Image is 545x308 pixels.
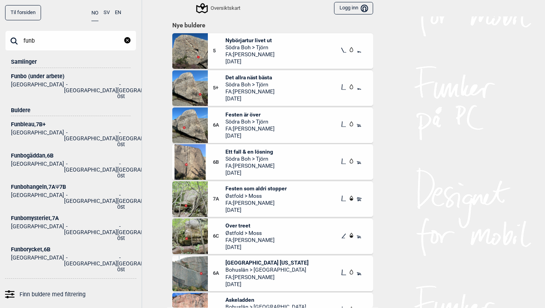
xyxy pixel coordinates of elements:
[225,74,275,81] span: Det allra näst bästa
[11,224,64,241] li: [GEOGRAPHIC_DATA]
[172,33,373,69] div: Nyborjartur livet ut5Nybörjartur livet utSödra Boh > TjörnFA:[PERSON_NAME][DATE]
[172,107,373,143] div: Festen ar over6AFesten är överSödra Boh > TjörnFA:[PERSON_NAME][DATE]
[11,184,130,190] div: Funbohangeln , 7A 7B
[11,255,64,272] li: [GEOGRAPHIC_DATA]
[64,224,117,241] li: [GEOGRAPHIC_DATA]
[64,255,117,272] li: [GEOGRAPHIC_DATA]
[213,233,226,240] span: 6C
[334,2,373,15] button: Logg inn
[213,48,226,54] span: 5
[213,159,226,166] span: 6B
[172,181,373,217] div: Festen som aldri stopper7AFesten som aldri stopperØstfold > MossFA:[PERSON_NAME][DATE]
[172,144,208,180] img: Ett fall en losning
[225,296,306,303] span: Askeladden
[172,256,373,291] div: Paris Texas6A[GEOGRAPHIC_DATA] [US_STATE]Bohuslän > [GEOGRAPHIC_DATA]FA:[PERSON_NAME][DATE]
[172,218,208,254] img: Over treet
[20,289,86,300] span: Finn buldere med filtrering
[117,255,170,272] li: [GEOGRAPHIC_DATA] öst
[172,256,208,291] img: Paris Texas
[172,107,208,143] img: Festen ar over
[11,82,64,99] li: [GEOGRAPHIC_DATA]
[117,82,170,99] li: [GEOGRAPHIC_DATA] öst
[213,270,226,277] span: 6A
[172,70,373,106] div: Det allra nast basta5+Det allra näst bästaSödra Boh > TjörnFA:[PERSON_NAME][DATE]
[225,111,275,118] span: Festen är över
[5,30,136,51] input: Søk på buldernavn, sted eller samling
[225,236,275,244] span: FA: [PERSON_NAME]
[172,33,208,69] img: Nyborjartur livet ut
[213,122,226,129] span: 6A
[11,161,64,179] li: [GEOGRAPHIC_DATA]
[104,5,110,20] button: SV
[64,161,117,179] li: [GEOGRAPHIC_DATA]
[11,51,130,68] div: Samlinger
[225,155,275,162] span: Södra Boh > Tjörn
[117,224,170,241] li: [GEOGRAPHIC_DATA] öst
[225,169,275,176] span: [DATE]
[64,130,117,147] li: [GEOGRAPHIC_DATA]
[11,73,130,79] div: Funbo (under arbete)
[225,192,287,199] span: Østfold > Moss
[225,44,275,51] span: Södra Boh > Tjörn
[5,5,41,20] a: Til forsiden
[225,266,309,273] span: Bohuslän > [GEOGRAPHIC_DATA]
[64,192,117,210] li: [GEOGRAPHIC_DATA]
[172,70,208,106] img: Det allra nast basta
[225,162,275,169] span: FA: [PERSON_NAME]
[225,95,275,102] span: [DATE]
[213,196,226,202] span: 7A
[172,144,373,180] div: Ett fall en losning6BEtt fall & en lösningSödra Boh > TjörnFA:[PERSON_NAME][DATE]
[225,51,275,58] span: FA: [PERSON_NAME]
[115,5,121,20] button: EN
[117,192,170,210] li: [GEOGRAPHIC_DATA] öst
[11,99,130,116] div: Buldere
[213,85,226,91] span: 5+
[172,218,373,254] div: Over treet6COver treetØstfold > MossFA:[PERSON_NAME][DATE]
[11,130,64,147] li: [GEOGRAPHIC_DATA]
[225,244,275,251] span: [DATE]
[11,192,64,210] li: [GEOGRAPHIC_DATA]
[11,153,130,159] div: Funbogäddan , 6B
[225,259,309,266] span: [GEOGRAPHIC_DATA] [US_STATE]
[225,148,275,155] span: Ett fall & en lösning
[225,37,275,44] span: Nybörjartur livet ut
[225,274,309,281] span: FA: [PERSON_NAME]
[117,161,170,179] li: [GEOGRAPHIC_DATA] öst
[225,281,309,288] span: [DATE]
[55,184,59,190] span: Ψ
[225,206,287,213] span: [DATE]
[225,118,275,125] span: Södra Boh > Tjörn
[225,229,275,236] span: Østfold > Moss
[225,222,275,229] span: Over treet
[225,125,275,132] span: FA: [PERSON_NAME]
[225,185,287,192] span: Festen som aldri stopper
[64,82,117,99] li: [GEOGRAPHIC_DATA]
[225,88,275,95] span: FA: [PERSON_NAME]
[225,81,275,88] span: Södra Boh > Tjörn
[225,58,275,65] span: [DATE]
[225,199,287,206] span: FA: [PERSON_NAME]
[225,132,275,139] span: [DATE]
[5,289,136,300] a: Finn buldere med filtrering
[117,130,170,147] li: [GEOGRAPHIC_DATA] öst
[11,247,130,252] div: Funborycket , 6B
[172,21,373,29] h1: Nye buldere
[11,215,130,221] div: Funbomysteriet , 7A
[172,181,208,217] img: Festen som aldri stopper
[91,5,98,21] button: NO
[11,122,130,127] div: Funbleau , 7B+
[197,4,240,13] div: Oversiktskart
